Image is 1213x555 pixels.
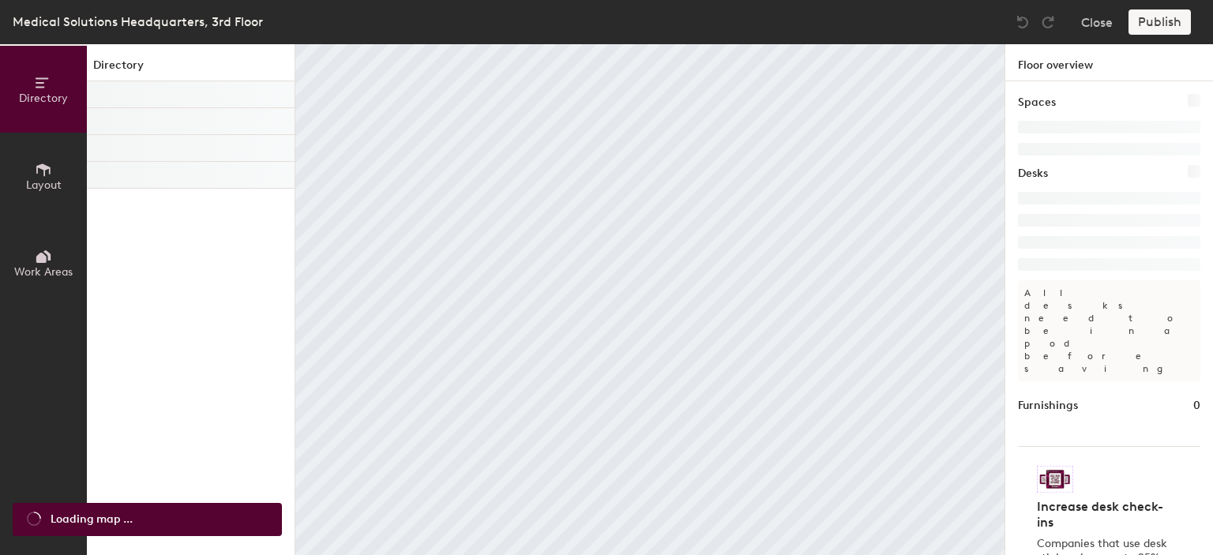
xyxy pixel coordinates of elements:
div: Medical Solutions Headquarters, 3rd Floor [13,12,263,32]
span: Loading map ... [51,511,133,528]
p: All desks need to be in a pod before saving [1018,280,1200,381]
img: Sticker logo [1037,466,1073,493]
h1: Floor overview [1005,44,1213,81]
img: Redo [1040,14,1056,30]
h1: Spaces [1018,94,1056,111]
span: Layout [26,178,62,192]
canvas: Map [295,44,1005,555]
h1: Furnishings [1018,397,1078,414]
img: Undo [1015,14,1031,30]
span: Work Areas [14,265,73,279]
h1: Desks [1018,165,1048,182]
h4: Increase desk check-ins [1037,499,1172,531]
h1: 0 [1193,397,1200,414]
h1: Directory [87,57,295,81]
button: Close [1081,9,1113,35]
span: Directory [19,92,68,105]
